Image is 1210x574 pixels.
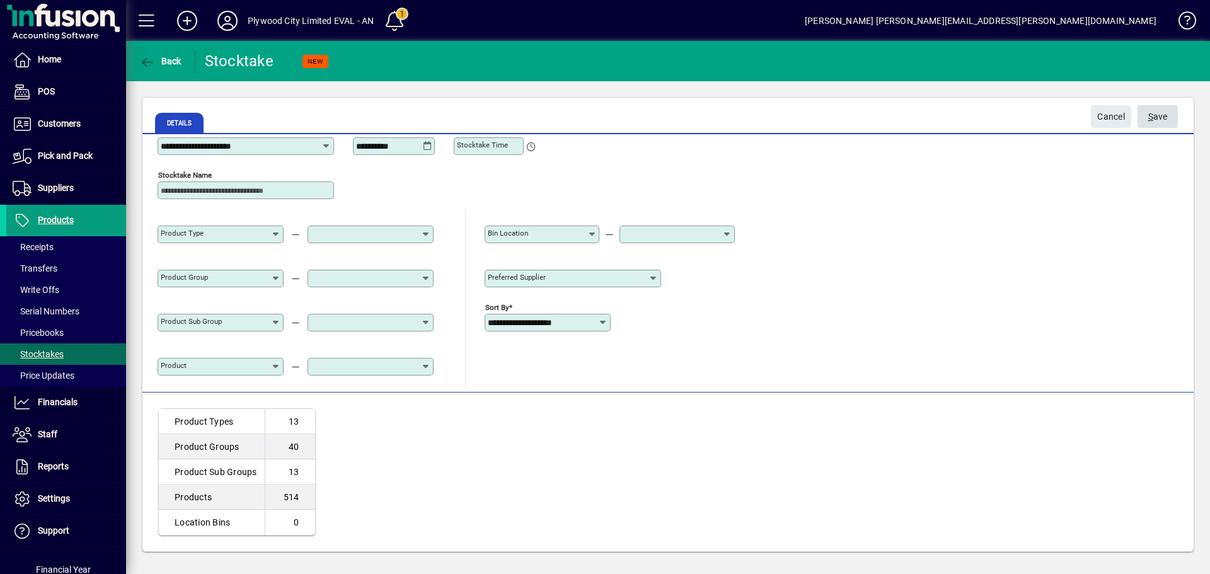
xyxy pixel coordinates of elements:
span: Staff [38,429,57,439]
a: Write Offs [6,279,126,301]
td: Product Groups [159,434,265,459]
td: Product Types [159,409,265,434]
mat-label: Stocktake Time [457,141,508,149]
mat-label: Product Sub group [161,317,222,326]
a: Support [6,515,126,547]
button: Profile [207,9,248,32]
span: Stocktakes [13,349,64,359]
span: Price Updates [13,370,74,381]
td: Products [159,485,265,510]
td: 514 [265,485,315,510]
app-page-header-button: Back [126,50,195,72]
a: Customers [6,108,126,140]
a: Serial Numbers [6,301,126,322]
span: Home [38,54,61,64]
mat-label: Product Type [161,229,204,238]
mat-label: Product Group [161,273,208,282]
div: Stocktake [205,51,274,71]
span: Transfers [13,263,57,273]
a: POS [6,76,126,108]
button: Save [1138,105,1178,128]
div: [PERSON_NAME] [PERSON_NAME][EMAIL_ADDRESS][PERSON_NAME][DOMAIN_NAME] [805,11,1156,31]
a: Receipts [6,236,126,258]
div: Plywood City Limited EVAL - AN [248,11,374,31]
td: 0 [265,510,315,535]
a: Reports [6,451,126,483]
span: Settings [38,493,70,503]
span: Receipts [13,242,54,252]
td: 13 [265,409,315,434]
span: Support [38,525,69,536]
span: Back [139,56,181,66]
span: Financials [38,397,78,407]
a: Financials [6,387,126,418]
span: S [1148,112,1153,122]
span: Suppliers [38,183,74,193]
a: Transfers [6,258,126,279]
a: Home [6,44,126,76]
button: Add [167,9,207,32]
span: Write Offs [13,285,59,295]
span: Customers [38,118,81,129]
td: Product Sub Groups [159,459,265,485]
mat-label: Stocktake Name [158,171,212,180]
span: Pricebooks [13,328,64,338]
mat-label: Sort By [485,303,509,312]
a: Stocktakes [6,343,126,365]
a: Suppliers [6,173,126,204]
a: Staff [6,419,126,451]
button: Cancel [1091,105,1131,128]
td: 40 [265,434,315,459]
a: Pick and Pack [6,141,126,172]
a: Price Updates [6,365,126,386]
button: Back [136,50,185,72]
span: ave [1148,106,1168,127]
span: Reports [38,461,69,471]
span: Products [38,215,74,225]
a: Settings [6,483,126,515]
span: Details [155,113,204,133]
mat-label: Preferred Supplier [488,273,546,282]
span: Cancel [1097,106,1125,127]
span: NEW [308,57,323,66]
span: Pick and Pack [38,151,93,161]
a: Knowledge Base [1169,3,1194,43]
td: 13 [265,459,315,485]
mat-label: Bin Location [488,229,528,238]
mat-label: Product [161,361,187,370]
a: Pricebooks [6,322,126,343]
span: POS [38,86,55,96]
span: Serial Numbers [13,306,79,316]
td: Location Bins [159,510,265,535]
